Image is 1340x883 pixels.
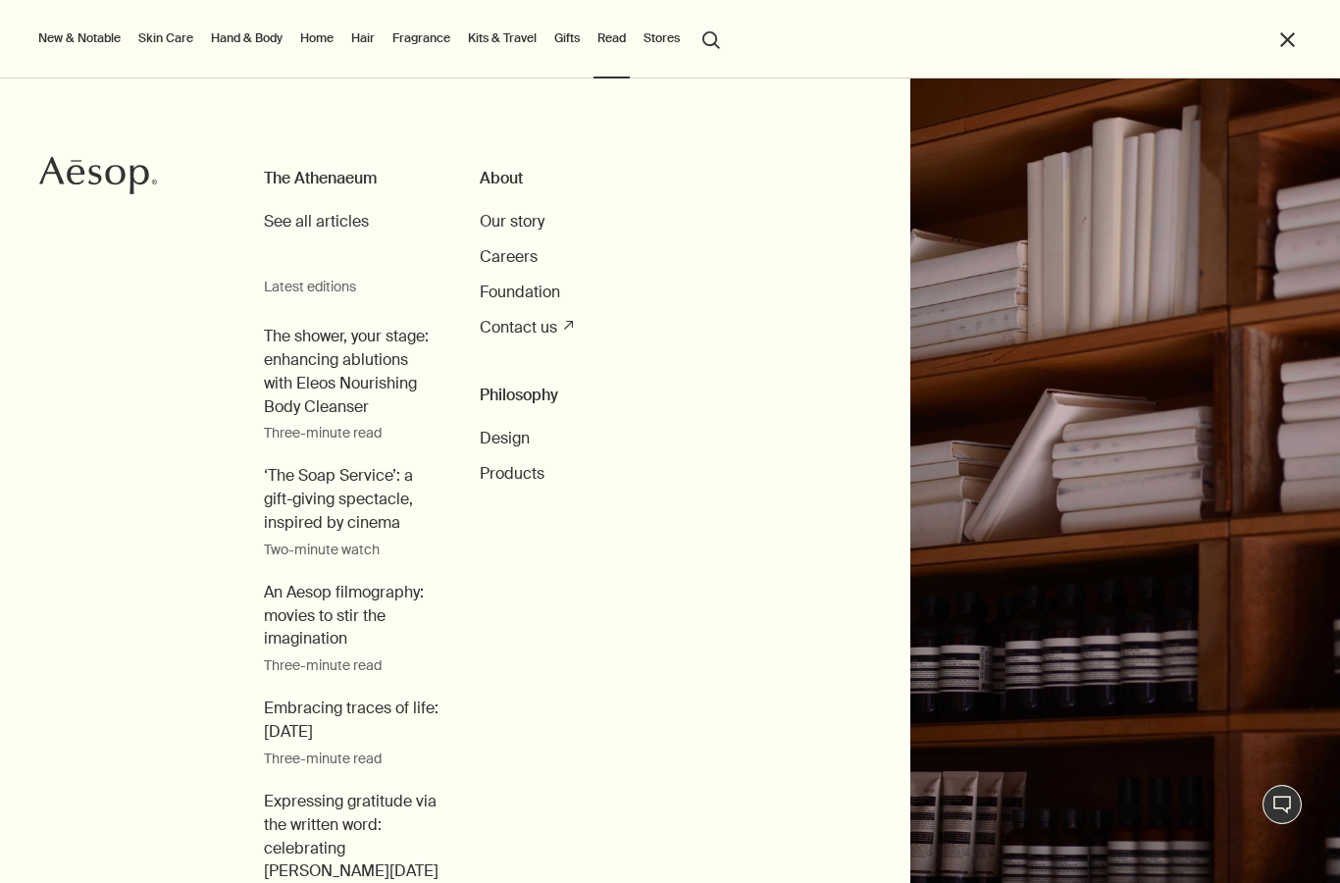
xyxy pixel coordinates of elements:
[264,464,440,534] span: ‘The Soap Service’: a gift-giving spectacle, inspired by cinema
[1276,28,1299,51] button: Close the Menu
[264,581,440,676] a: An Aesop filmography: movies to stir the imaginationThree-minute read
[347,26,379,50] a: Hair
[480,462,544,486] a: Products
[1263,785,1302,824] button: Live Assistance
[388,26,454,50] a: Fragrance
[264,210,369,234] a: See all articles
[264,423,440,443] small: Three-minute read
[207,26,286,50] a: Hand & Body
[480,282,560,302] span: Foundation
[550,26,584,50] a: Gifts
[480,245,538,269] a: Careers
[264,167,440,190] h3: The Athenaeum
[480,317,557,338] span: Contact us
[264,697,440,744] span: Embracing traces of life: Chuseok 2024
[480,316,573,339] a: Contact us
[134,26,197,50] a: Skin Care
[34,26,125,50] button: New & Notable
[480,428,530,448] span: Design
[264,655,440,676] small: Three-minute read
[480,246,538,267] span: Careers
[910,78,1340,883] img: Shelves containing books and a range of Aesop products in amber bottles and cream tubes.
[39,156,157,195] svg: Aesop
[264,790,440,883] span: Expressing gratitude via the written word: celebrating Chuseok 2023
[480,281,560,304] a: Foundation
[264,325,440,418] span: The shower, your stage: enhancing ablutions with Eleos Nourishing Body Cleanser
[296,26,337,50] a: Home
[480,463,544,484] span: Products
[480,427,530,450] a: Design
[694,20,729,57] button: Open search
[264,697,440,769] a: Embracing traces of life: [DATE]Three-minute read
[264,540,440,560] small: Two-minute watch
[264,581,440,650] span: An Aesop filmography: movies to stir the imagination
[480,210,544,234] a: Our story
[264,749,440,769] small: Three-minute read
[264,211,369,232] span: See all articles
[264,278,440,295] small: Latest editions
[480,167,654,190] h3: About
[34,151,162,205] a: Aesop
[464,26,541,50] a: Kits & Travel
[264,325,440,443] a: The shower, your stage: enhancing ablutions with Eleos Nourishing Body CleanserThree-minute read
[480,384,654,407] h3: Philosophy
[640,26,684,50] button: Stores
[593,26,630,50] a: Read
[480,211,544,232] span: Our story
[264,464,440,559] a: ‘The Soap Service’: a gift-giving spectacle, inspired by cinemaTwo-minute watch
